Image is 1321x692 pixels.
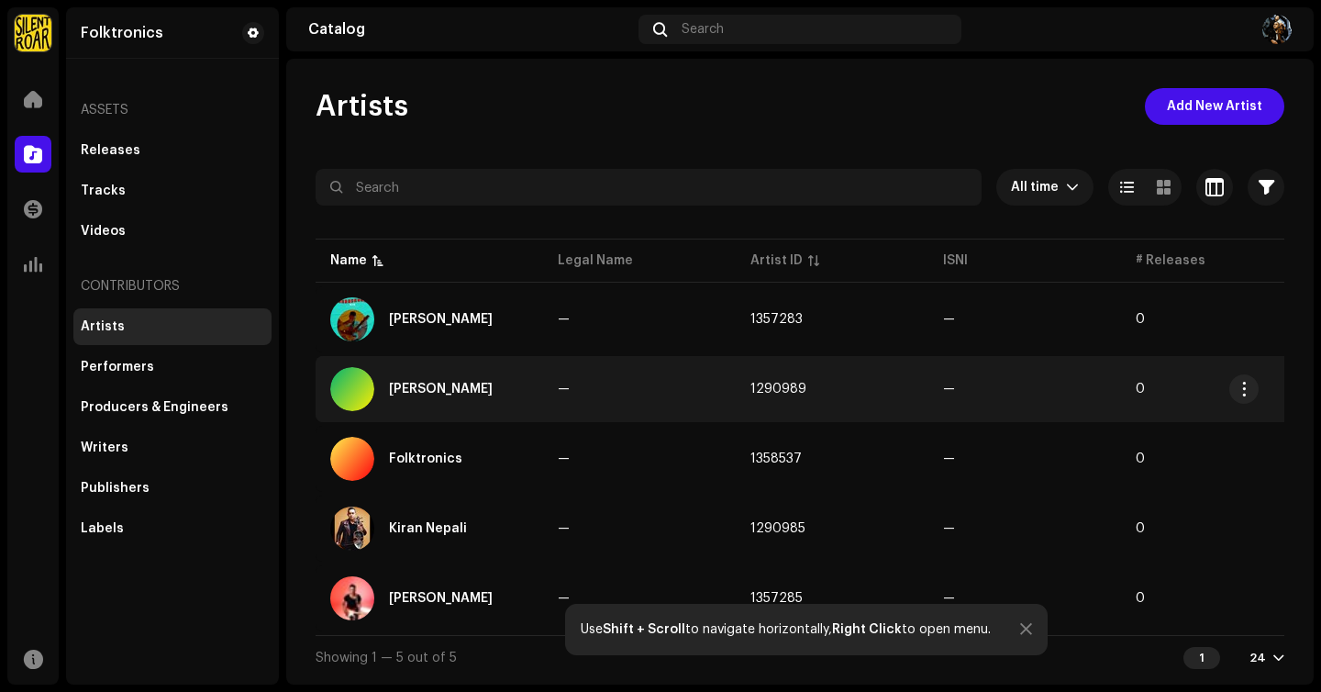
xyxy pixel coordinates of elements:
strong: Shift + Scroll [603,623,685,636]
span: 1357283 [750,313,803,326]
span: — [558,383,570,396]
div: Neetesh Jung Kunwar [389,592,493,605]
div: 1 [1183,647,1220,669]
div: Name [330,251,367,270]
re-m-nav-item: Writers [73,430,272,466]
span: 0 [1136,383,1145,396]
div: 24 [1249,651,1266,665]
re-m-nav-item: Labels [73,510,272,547]
re-m-nav-item: Tracks [73,173,272,209]
div: Writers [81,441,128,455]
div: Producers & Engineers [81,400,228,415]
span: 0 [1136,452,1145,465]
div: Use to navigate horizontally, to open menu. [581,622,991,637]
span: Search [682,22,724,37]
span: — [943,383,955,396]
re-m-nav-item: Producers & Engineers [73,389,272,426]
re-m-nav-item: Performers [73,349,272,385]
span: — [558,592,570,605]
span: Add New Artist [1167,88,1262,125]
div: Tracks [81,184,126,198]
div: Artist ID [750,251,803,270]
div: Videos [81,224,126,239]
span: — [943,313,955,326]
img: 387ada57-78e4-4c48-beb6-c383cb8b7519 [1262,15,1292,44]
span: — [558,522,570,535]
img: 0a5743f0-e4ce-46fd-b8fb-9427fef778fe [330,297,374,341]
img: fcfd72e7-8859-4002-b0df-9a7058150634 [15,15,51,51]
span: 1357285 [750,592,803,605]
span: — [558,313,570,326]
span: 1290985 [750,522,805,535]
div: Deepson Putuwar [389,383,493,396]
div: Folktronics [389,452,462,465]
span: All time [1011,169,1066,206]
re-a-nav-header: Contributors [73,264,272,308]
span: 0 [1136,592,1145,605]
span: 1358537 [750,452,802,465]
div: Catalog [308,22,631,37]
span: — [943,522,955,535]
span: — [558,452,570,465]
span: Artists [316,88,408,125]
div: Deepson [389,313,493,326]
input: Search [316,169,982,206]
strong: Right Click [832,623,902,636]
re-m-nav-item: Artists [73,308,272,345]
span: — [943,452,955,465]
span: 0 [1136,313,1145,326]
button: Add New Artist [1145,88,1284,125]
div: dropdown trigger [1066,169,1079,206]
div: Folktronics [81,26,163,40]
re-m-nav-item: Publishers [73,470,272,507]
img: d5963d1e-583e-400a-b82b-76c88033d198 [330,507,374,551]
div: Publishers [81,481,150,496]
div: Labels [81,521,124,536]
re-a-nav-header: Assets [73,88,272,132]
re-m-nav-item: Releases [73,132,272,169]
span: 1290989 [750,383,806,396]
div: Kiran Nepali [389,522,467,535]
re-m-nav-item: Videos [73,213,272,250]
span: — [943,592,955,605]
img: 3e058c9a-3aa5-4509-ac0a-81170d0dea5a [330,576,374,620]
span: 0 [1136,522,1145,535]
span: Showing 1 — 5 out of 5 [316,652,457,664]
div: Artists [81,319,125,334]
div: Performers [81,360,154,374]
div: Releases [81,143,140,158]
